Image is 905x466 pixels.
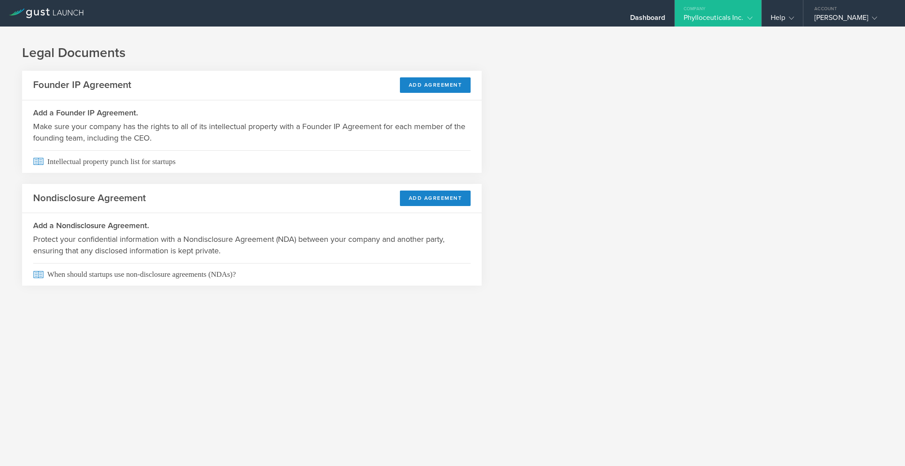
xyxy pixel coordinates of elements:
[33,121,471,144] p: Make sure your company has the rights to all of its intellectual property with a Founder IP Agree...
[22,263,482,286] a: When should startups use non-disclosure agreements (NDAs)?
[400,77,471,93] button: Add Agreement
[814,13,890,27] div: [PERSON_NAME]
[33,192,146,205] h2: Nondisclosure Agreement
[33,220,471,231] h3: Add a Nondisclosure Agreement.
[33,233,471,256] p: Protect your confidential information with a Nondisclosure Agreement (NDA) between your company a...
[400,191,471,206] button: Add Agreement
[33,107,471,118] h3: Add a Founder IP Agreement.
[33,263,471,286] span: When should startups use non-disclosure agreements (NDAs)?
[22,44,883,62] h1: Legal Documents
[630,13,665,27] div: Dashboard
[33,79,131,92] h2: Founder IP Agreement
[771,13,794,27] div: Help
[33,150,471,173] span: Intellectual property punch list for startups
[684,13,753,27] div: Phylloceuticals Inc.
[22,150,482,173] a: Intellectual property punch list for startups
